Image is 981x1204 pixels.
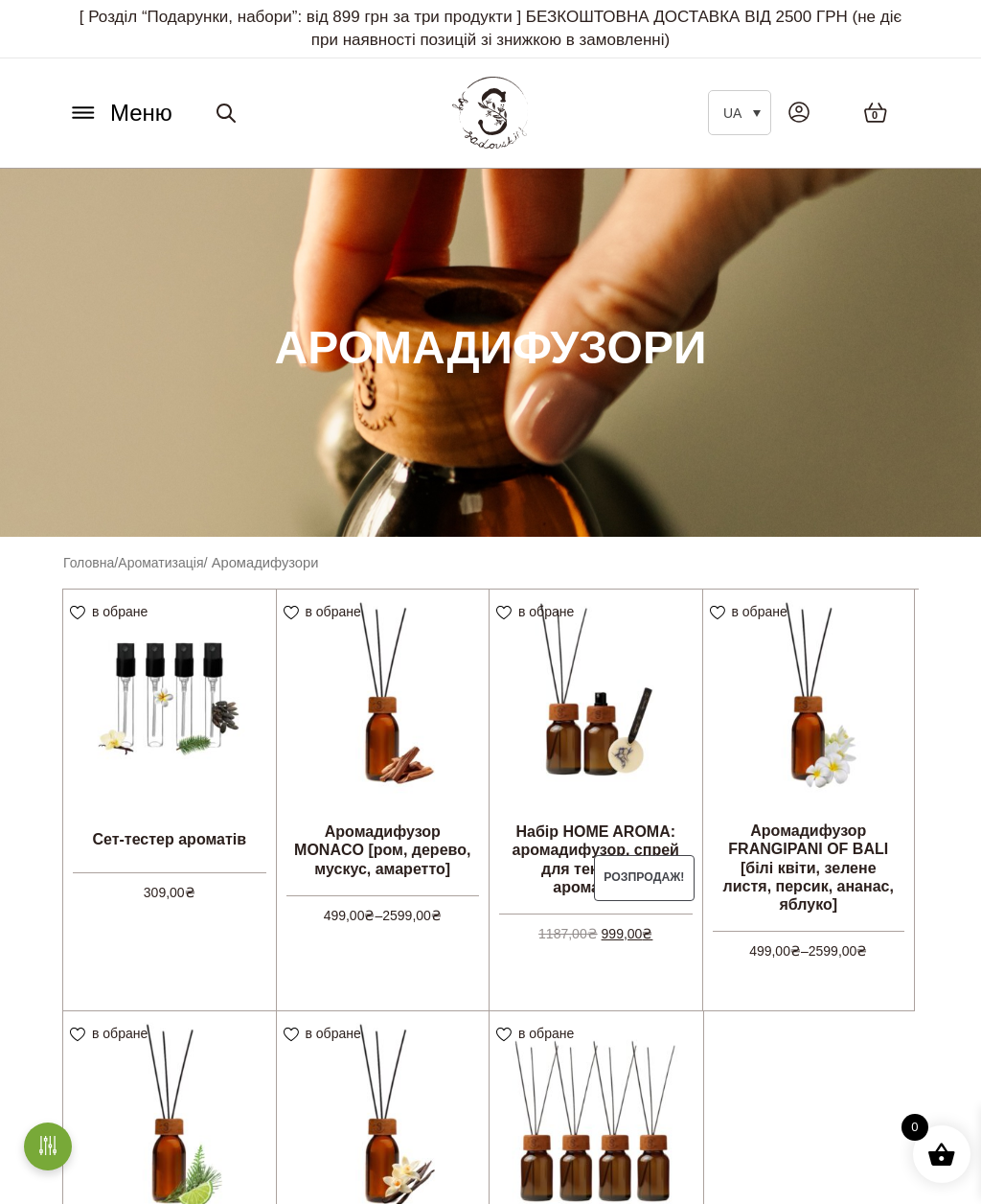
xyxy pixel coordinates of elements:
img: unfavourite.svg [284,1028,299,1042]
img: unfavourite.svg [70,1028,85,1042]
bdi: 499,00 [324,908,376,923]
img: unfavourite.svg [284,606,299,620]
a: Головна [63,555,114,570]
bdi: 309,00 [144,885,195,900]
span: UA [723,105,741,121]
h2: Аромадифузор MONACO [ром, дерево, мускус, амаретто] [277,815,490,886]
span: 0 [872,107,878,124]
bdi: 999,00 [602,926,653,941]
bdi: 499,00 [749,943,801,959]
img: unfavourite.svg [496,1028,512,1042]
nav: Breadcrumb [63,552,918,573]
a: Ароматизація [118,555,203,570]
a: Аромадифузор MONACO [ром, дерево, мускус, амаретто] 499,00₴–2599,00₴ [277,590,490,904]
span: ₴ [856,943,867,959]
h2: Сет-тестер ароматів [63,815,276,863]
a: в обране [70,604,154,619]
span: ₴ [364,908,375,923]
bdi: 1187,00 [538,926,598,941]
a: в обране [496,1026,581,1041]
a: в обране [70,1026,154,1041]
span: 0 [901,1114,928,1141]
img: BY SADOVSKIY [452,77,529,149]
img: unfavourite.svg [496,606,512,620]
span: ₴ [790,943,801,959]
bdi: 2599,00 [382,908,442,923]
span: ₴ [431,908,442,923]
a: UA [708,90,771,135]
button: Меню [62,95,178,131]
span: в обране [92,1026,148,1041]
span: Розпродаж! [594,855,695,901]
h2: Аромадифузор FRANGIPANI OF BALI [білі квіти, зелене листя, персик, ананас, яблуко] [703,814,915,921]
span: в обране [518,604,574,619]
span: в обране [518,1026,574,1041]
span: ₴ [642,926,652,941]
a: в обране [284,604,368,619]
a: в обране [496,604,581,619]
span: ₴ [587,926,598,941]
span: в обране [92,604,148,619]
h1: Аромадифузори [275,318,707,378]
a: Сет-тестер ароматів 309,00₴ [63,590,276,904]
a: Розпродаж! Набір HOME AROMA: аромадифузор, спрей для текстилю, аромасаше [490,590,702,904]
a: в обране [284,1026,368,1041]
h2: Набір HOME AROMA: аромадифузор, спрей для текстилю, аромасаше [490,815,702,904]
span: в обране [732,604,787,619]
a: Аромадифузор FRANGIPANI OF BALI [білі квіти, зелене листя, персик, ананас, яблуко] 499,00₴–2599,00₴ [703,590,915,903]
span: в обране [306,604,361,619]
bdi: 2599,00 [809,943,868,959]
span: – [713,931,905,961]
span: Меню [110,96,172,130]
a: в обране [710,604,794,619]
img: unfavourite.svg [70,606,85,620]
span: в обране [306,1026,361,1041]
a: 0 [844,82,907,143]
span: ₴ [185,885,195,900]
span: – [286,895,480,926]
img: unfavourite.svg [710,606,725,620]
